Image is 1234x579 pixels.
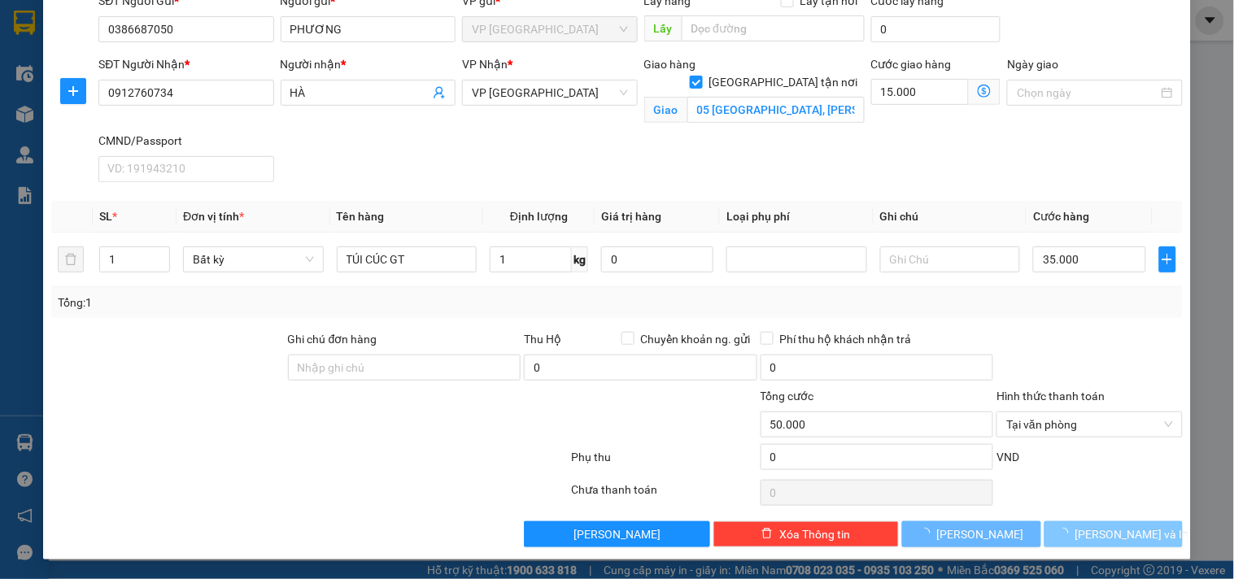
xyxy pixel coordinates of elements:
[1160,253,1175,266] span: plus
[644,97,687,123] span: Giao
[472,81,627,105] span: VP Bắc Sơn
[183,210,244,223] span: Đơn vị tính
[919,528,937,539] span: loading
[978,85,991,98] span: dollar-circle
[20,20,142,102] img: logo.jpg
[720,201,874,233] th: Loại phụ phí
[281,55,456,73] div: Người nhận
[871,16,1001,42] input: Cước lấy hàng
[572,246,588,272] span: kg
[1075,525,1189,543] span: [PERSON_NAME] và In
[937,525,1024,543] span: [PERSON_NAME]
[433,86,446,99] span: user-add
[902,521,1040,547] button: [PERSON_NAME]
[644,58,696,71] span: Giao hàng
[1033,210,1089,223] span: Cước hàng
[761,528,773,541] span: delete
[779,525,850,543] span: Xóa Thông tin
[1006,412,1172,437] span: Tại văn phòng
[152,40,680,60] li: 271 - [PERSON_NAME] - [GEOGRAPHIC_DATA] - [GEOGRAPHIC_DATA]
[524,333,561,346] span: Thu Hộ
[713,521,899,547] button: deleteXóa Thông tin
[1057,528,1075,539] span: loading
[874,201,1027,233] th: Ghi chú
[573,525,661,543] span: [PERSON_NAME]
[601,246,713,272] input: 0
[58,246,84,272] button: delete
[996,390,1105,403] label: Hình thức thanh toán
[1044,521,1183,547] button: [PERSON_NAME] và In
[524,521,709,547] button: [PERSON_NAME]
[193,247,314,272] span: Bất kỳ
[601,210,661,223] span: Giá trị hàng
[337,246,477,272] input: VD: Bàn, Ghế
[99,210,112,223] span: SL
[60,78,86,104] button: plus
[687,97,865,123] input: Giao tận nơi
[569,448,758,477] div: Phụ thu
[871,79,970,105] input: Cước giao hàng
[288,355,521,381] input: Ghi chú đơn hàng
[703,73,865,91] span: [GEOGRAPHIC_DATA] tận nơi
[337,210,385,223] span: Tên hàng
[472,17,627,41] span: VP Hà Đông
[871,58,952,71] label: Cước giao hàng
[61,85,85,98] span: plus
[510,210,568,223] span: Định lượng
[1007,58,1058,71] label: Ngày giao
[98,55,273,73] div: SĐT Người Nhận
[288,333,377,346] label: Ghi chú đơn hàng
[774,330,918,348] span: Phí thu hộ khách nhận trả
[880,246,1021,272] input: Ghi Chú
[1017,84,1158,102] input: Ngày giao
[634,330,757,348] span: Chuyển khoản ng. gửi
[462,58,508,71] span: VP Nhận
[20,111,242,165] b: GỬI : VP [GEOGRAPHIC_DATA]
[644,15,682,41] span: Lấy
[98,132,273,150] div: CMND/Passport
[58,294,477,311] div: Tổng: 1
[569,481,758,509] div: Chưa thanh toán
[996,451,1019,464] span: VND
[1159,246,1176,272] button: plus
[682,15,865,41] input: Dọc đường
[761,390,814,403] span: Tổng cước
